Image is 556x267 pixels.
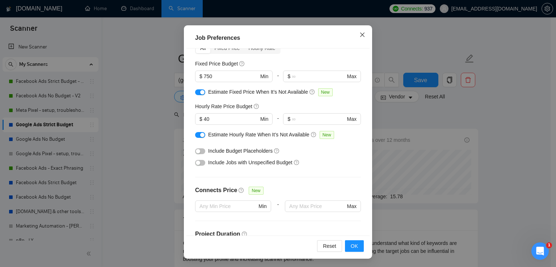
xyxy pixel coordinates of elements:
[292,72,345,80] input: ∞
[239,187,244,193] span: question-circle
[353,25,372,45] button: Close
[208,132,309,137] span: Estimate Hourly Rate When It’s Not Available
[271,200,285,221] div: -
[195,186,237,195] h4: Connects Price
[531,242,549,260] iframe: Intercom live chat
[323,242,336,250] span: Reset
[289,202,345,210] input: Any Max Price
[208,148,273,154] span: Include Budget Placeholders
[347,72,357,80] span: Max
[199,72,202,80] span: $
[292,115,345,123] input: ∞
[195,230,361,238] h4: Project Duration
[208,89,308,95] span: Estimate Fixed Price When It’s Not Available
[309,89,315,95] span: question-circle
[287,115,290,123] span: $
[260,115,269,123] span: Min
[546,242,552,248] span: 1
[258,202,267,210] span: Min
[347,115,357,123] span: Max
[287,72,290,80] span: $
[195,60,238,68] h5: Fixed Price Budget
[249,187,263,195] span: New
[318,88,333,96] span: New
[204,115,259,123] input: 0
[242,231,248,237] span: question-circle
[239,61,245,67] span: question-circle
[347,202,357,210] span: Max
[351,242,358,250] span: OK
[204,72,259,80] input: 0
[199,202,257,210] input: Any Min Price
[294,160,300,165] span: question-circle
[273,113,283,131] div: -
[273,71,283,88] div: -
[311,132,317,137] span: question-circle
[199,115,202,123] span: $
[345,240,364,252] button: OK
[208,160,292,165] span: Include Jobs with Unspecified Budget
[317,240,342,252] button: Reset
[260,72,269,80] span: Min
[320,131,334,139] span: New
[359,32,365,38] span: close
[195,102,252,110] h5: Hourly Rate Price Budget
[195,34,361,42] div: Job Preferences
[274,148,280,154] span: question-circle
[254,103,260,109] span: question-circle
